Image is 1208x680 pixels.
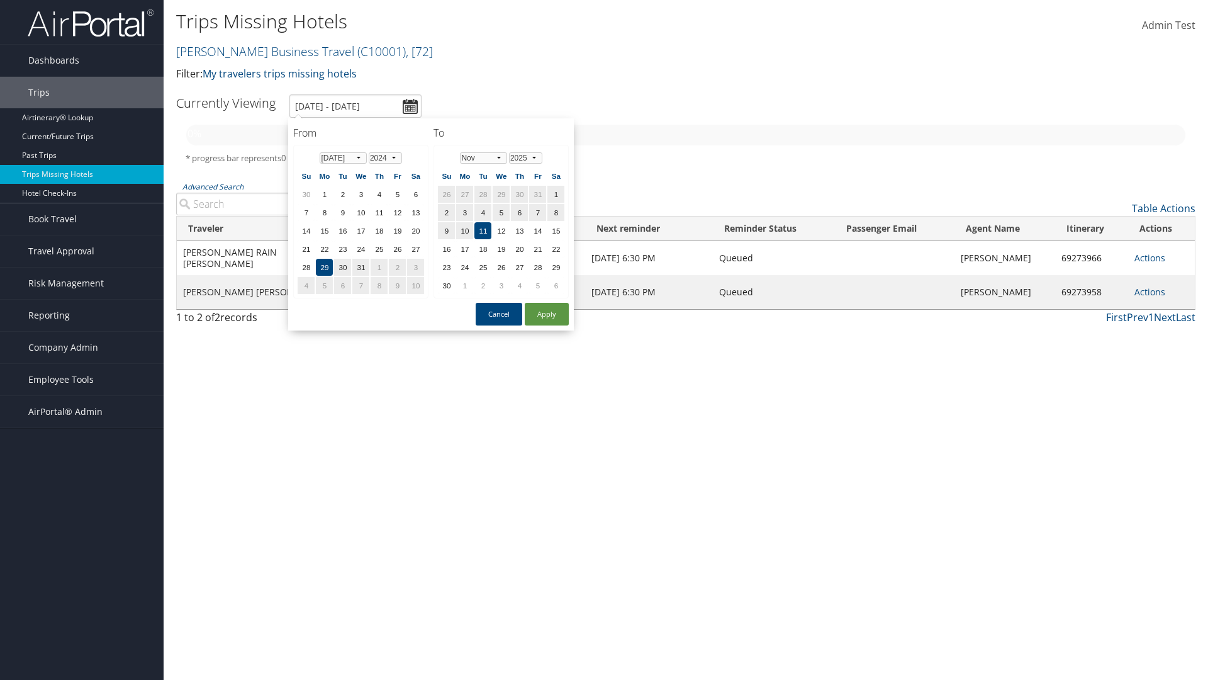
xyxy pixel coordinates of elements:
a: Last [1176,310,1195,324]
td: 2 [438,204,455,221]
th: Sa [547,167,564,184]
td: 17 [456,241,473,258]
h5: * progress bar represents overnights covered for the selected time period. [186,152,1186,164]
td: 21 [298,241,315,258]
td: 29 [493,186,510,203]
th: Traveler: activate to sort column ascending [177,217,334,241]
td: 69273958 [1055,275,1128,309]
td: 30 [334,259,351,276]
td: 18 [474,241,491,258]
td: 6 [407,186,424,203]
div: 1 to 2 of records [176,310,417,331]
td: 13 [511,222,528,239]
td: 3 [407,259,424,276]
td: 16 [334,222,351,239]
span: 0 out of 2 [281,152,318,164]
th: Su [298,167,315,184]
td: 28 [474,186,491,203]
td: 23 [438,259,455,276]
span: Travel Approval [28,235,94,267]
td: 14 [529,222,546,239]
td: 4 [511,277,528,294]
a: Prev [1127,310,1148,324]
th: Tu [334,167,351,184]
span: Employee Tools [28,364,94,395]
span: 2 [215,310,220,324]
td: 10 [456,222,473,239]
td: [DATE] 6:30 PM [585,241,713,275]
span: , [ 72 ] [406,43,433,60]
td: 29 [316,259,333,276]
td: 20 [407,222,424,239]
td: 3 [352,186,369,203]
th: Itinerary [1055,217,1128,241]
th: Su [438,167,455,184]
td: 25 [371,241,388,258]
th: Th [511,167,528,184]
span: Company Admin [28,332,98,363]
h4: From [293,126,428,140]
td: 8 [371,277,388,294]
td: 3 [493,277,510,294]
td: 15 [316,222,333,239]
td: 29 [547,259,564,276]
th: Sa [407,167,424,184]
a: My travelers trips missing hotels [203,67,357,81]
td: 22 [547,241,564,258]
th: We [352,167,369,184]
td: 9 [334,204,351,221]
a: Advanced Search [182,181,243,192]
td: 10 [352,204,369,221]
span: Admin Test [1142,18,1195,32]
td: 31 [352,259,369,276]
th: Fr [529,167,546,184]
td: 14 [298,222,315,239]
td: 5 [529,277,546,294]
td: 15 [547,222,564,239]
td: [PERSON_NAME] [954,275,1055,309]
th: Mo [316,167,333,184]
td: 27 [407,241,424,258]
th: Agent Name [954,217,1055,241]
a: Actions [1134,286,1165,298]
button: Apply [525,303,569,326]
th: We [493,167,510,184]
span: Risk Management [28,268,104,299]
a: 1 [1148,310,1154,324]
td: 3 [456,204,473,221]
td: 31 [529,186,546,203]
td: 26 [389,241,406,258]
td: 1 [456,277,473,294]
td: 24 [352,241,369,258]
th: Passenger Email: activate to sort column ascending [835,217,954,241]
td: 30 [438,277,455,294]
td: 69273966 [1055,241,1128,275]
td: 7 [298,204,315,221]
td: 26 [493,259,510,276]
span: Reporting [28,300,70,331]
td: 5 [493,204,510,221]
th: Actions [1128,217,1195,241]
td: [DATE] 6:30 PM [585,275,713,309]
td: 25 [474,259,491,276]
td: 7 [529,204,546,221]
td: 26 [438,186,455,203]
th: Fr [389,167,406,184]
span: Book Travel [28,203,77,235]
a: Actions [1134,252,1165,264]
td: 4 [474,204,491,221]
td: 1 [316,186,333,203]
span: AirPortal® Admin [28,396,103,428]
th: Reminder Status [713,217,836,241]
td: Queued [713,275,836,309]
td: [PERSON_NAME] RAIN [PERSON_NAME] [177,241,334,275]
th: Tu [474,167,491,184]
td: 11 [371,204,388,221]
td: 27 [456,186,473,203]
a: Next [1154,310,1176,324]
input: [DATE] - [DATE] [289,94,422,118]
a: Admin Test [1142,6,1195,45]
td: 23 [334,241,351,258]
td: 21 [529,241,546,258]
td: 11 [474,222,491,239]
